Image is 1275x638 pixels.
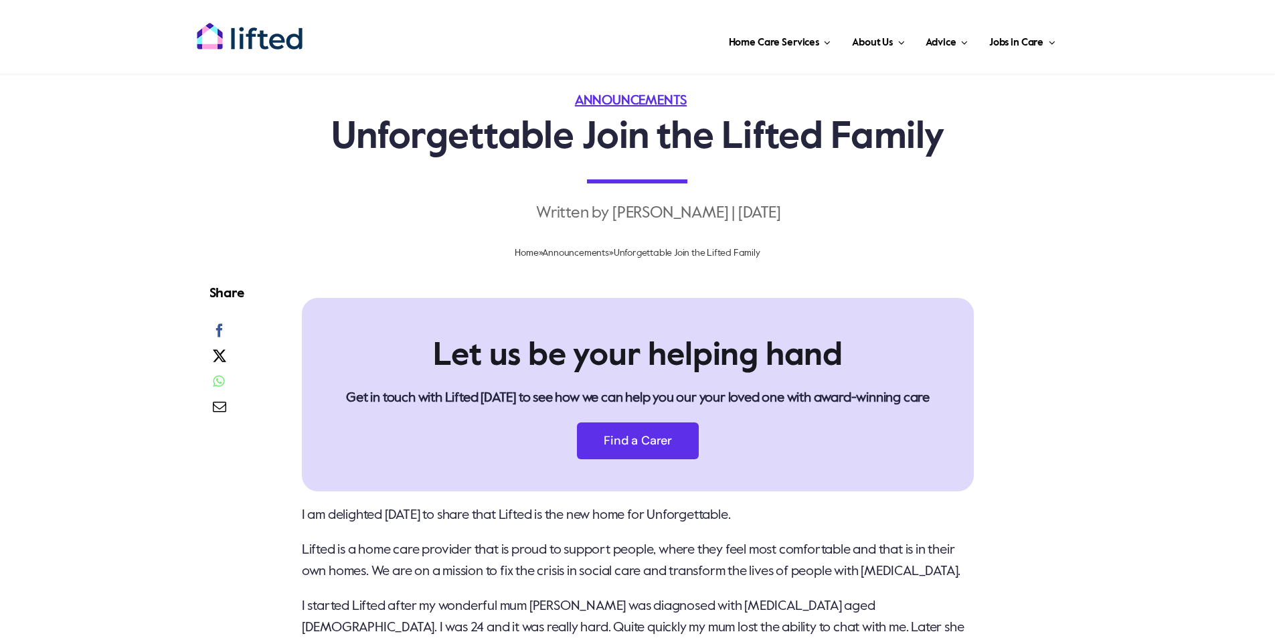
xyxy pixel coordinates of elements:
span: Lifted is a home care provider that is proud to support people, where they feel most comfortable ... [302,544,960,578]
a: WhatsApp [209,372,228,398]
span: About Us [852,32,893,54]
nav: Breadcrumb [288,242,988,264]
a: Find a Carer [577,422,699,459]
a: Home [515,248,538,258]
a: Advice [922,20,971,60]
a: Email [209,398,230,423]
a: Home Care Services [725,20,835,60]
strong: Get in touch with Lifted [DATE] to see how we can help you our your loved one with award-winning ... [346,392,930,405]
a: Jobs in Care [985,20,1059,60]
a: Announcements [575,94,700,108]
span: Advice [926,32,956,54]
nav: Main Menu [346,20,1059,60]
a: X [209,347,230,372]
span: Unforgettable Join the Lifted Family [614,248,760,258]
span: Home Care Services [729,32,819,54]
a: Facebook [209,321,230,347]
span: » » [515,248,760,258]
span: Find a Carer [604,434,672,448]
a: lifted-logo [196,22,303,35]
span: Jobs in Care [989,32,1043,54]
a: Announcements [542,248,608,258]
a: About Us [848,20,908,60]
span: I am delighted [DATE] to share that Lifted is the new home for Unforgettable. [302,509,731,522]
h1: Unforgettable Join the Lifted Family [288,119,988,157]
span: Categories: [575,94,700,108]
h2: Let us be your helping hand [307,338,969,374]
h4: Share [209,285,244,303]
